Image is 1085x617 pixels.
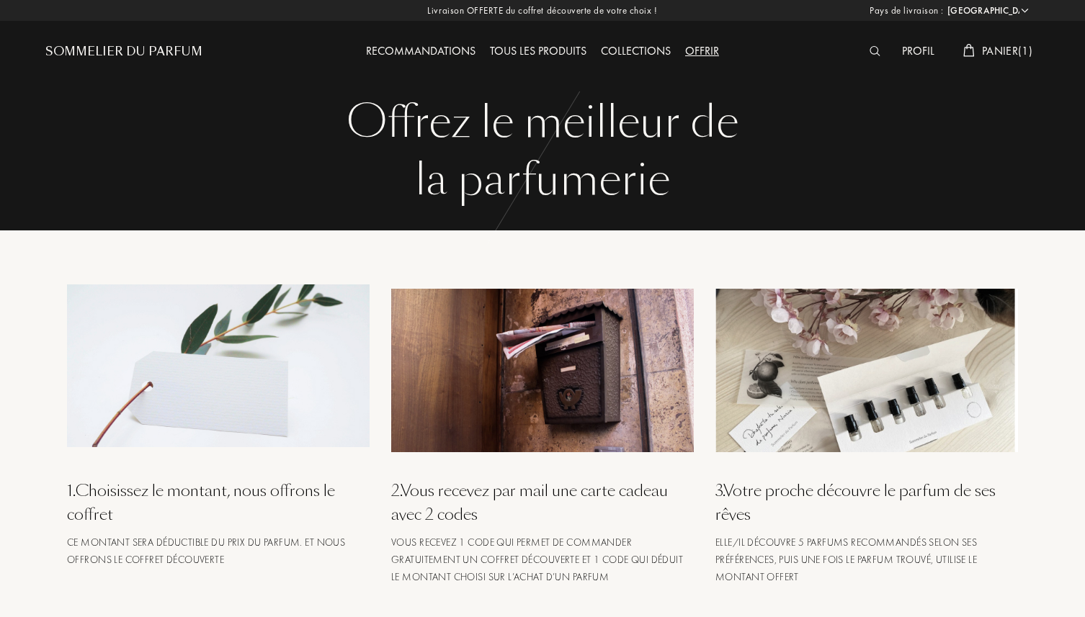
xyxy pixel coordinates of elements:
a: Collections [594,43,678,58]
div: Recommandations [359,42,483,61]
div: Ce montant sera déductible du prix du parfum. Et nous offrons le coffret découverte [67,533,370,568]
a: Sommelier du Parfum [45,43,202,60]
div: 3 . Votre proche découvre le parfum de ses rêves [715,479,1018,526]
span: Pays de livraison : [870,4,944,18]
div: Collections [594,42,678,61]
img: gift_3.jpg [715,289,1018,451]
div: Elle/il découvre 5 parfums recommandés selon ses préférences, puis une fois le parfum trouvé, uti... [715,533,1018,585]
a: Profil [895,43,942,58]
span: Panier ( 1 ) [982,43,1032,58]
div: Offrez le meilleur de [56,94,1029,151]
div: la parfumerie [56,151,1029,209]
img: gift_1.jpg [67,284,370,447]
img: gift_2.jpg [391,289,694,451]
img: search_icn_white.svg [870,46,880,56]
div: Profil [895,42,942,61]
div: Vous recevez 1 code qui permet de commander gratuitement un coffret découverte et 1 code qui dédu... [391,533,694,585]
a: Offrir [678,43,726,58]
div: 2 . Vous recevez par mail une carte cadeau avec 2 codes [391,479,694,526]
img: cart_white.svg [963,44,975,57]
div: Tous les produits [483,42,594,61]
div: 1 . Choisissez le montant, nous offrons le coffret [67,479,370,526]
div: Offrir [678,42,726,61]
a: Tous les produits [483,43,594,58]
a: Recommandations [359,43,483,58]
